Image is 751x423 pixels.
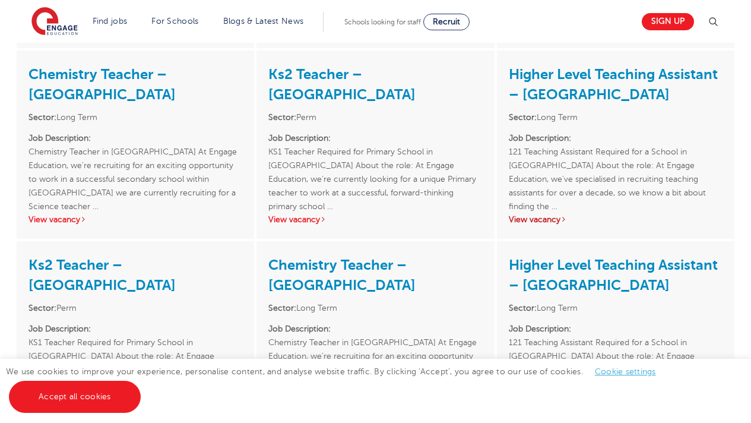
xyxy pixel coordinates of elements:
p: Chemistry Teacher in [GEOGRAPHIC_DATA] At Engage Education, we’re recruiting for an exciting oppo... [268,322,482,390]
p: KS1 Teacher Required for Primary School in [GEOGRAPHIC_DATA] About the role: At Engage Education,... [268,131,482,200]
strong: Sector: [28,304,56,312]
span: Schools looking for staff [344,18,421,26]
a: Blogs & Latest News [223,17,304,26]
strong: Job Description: [28,324,91,333]
a: Sign up [642,13,694,30]
strong: Sector: [28,113,56,122]
a: Find jobs [93,17,128,26]
a: Chemistry Teacher – [GEOGRAPHIC_DATA] [28,66,176,103]
a: View vacancy [28,215,87,224]
a: Chemistry Teacher – [GEOGRAPHIC_DATA] [268,257,416,293]
span: We use cookies to improve your experience, personalise content, and analyse website traffic. By c... [6,367,668,401]
li: Long Term [509,111,723,124]
strong: Job Description: [509,324,571,333]
li: Long Term [509,301,723,315]
p: 121 Teaching Assistant Required for a School in [GEOGRAPHIC_DATA] About the role: At Engage Educa... [509,131,723,200]
a: Cookie settings [595,367,656,376]
a: Higher Level Teaching Assistant – [GEOGRAPHIC_DATA] [509,66,718,103]
strong: Sector: [509,304,537,312]
a: View vacancy [509,215,567,224]
strong: Job Description: [268,324,331,333]
a: Recruit [423,14,470,30]
img: Engage Education [31,7,78,37]
strong: Job Description: [268,134,331,143]
p: Chemistry Teacher in [GEOGRAPHIC_DATA] At Engage Education, we’re recruiting for an exciting oppo... [28,131,242,200]
li: Long Term [268,301,482,315]
strong: Job Description: [28,134,91,143]
strong: Job Description: [509,134,571,143]
a: Higher Level Teaching Assistant – [GEOGRAPHIC_DATA] [509,257,718,293]
a: Accept all cookies [9,381,141,413]
a: Ks2 Teacher – [GEOGRAPHIC_DATA] [28,257,176,293]
strong: Sector: [268,113,296,122]
a: Ks2 Teacher – [GEOGRAPHIC_DATA] [268,66,416,103]
li: Perm [28,301,242,315]
a: View vacancy [268,215,327,224]
strong: Sector: [268,304,296,312]
p: 121 Teaching Assistant Required for a School in [GEOGRAPHIC_DATA] About the role: At Engage Educa... [509,322,723,390]
li: Long Term [28,111,242,124]
p: KS1 Teacher Required for Primary School in [GEOGRAPHIC_DATA] About the role: At Engage Education,... [28,322,242,390]
span: Recruit [433,17,460,26]
li: Perm [268,111,482,124]
strong: Sector: [509,113,537,122]
a: For Schools [151,17,198,26]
